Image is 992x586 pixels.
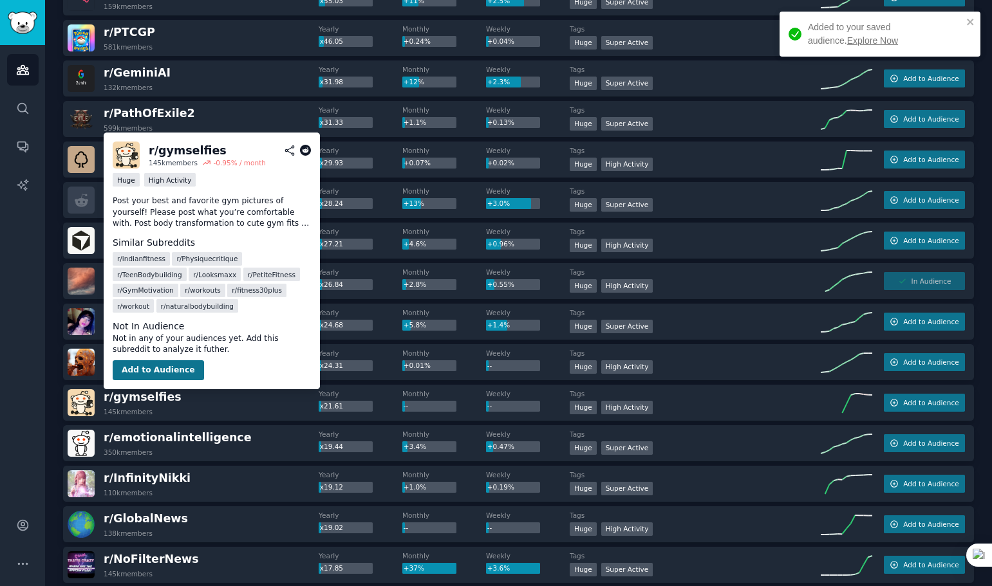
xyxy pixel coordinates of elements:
img: WhatShouldIDo [68,308,95,335]
div: Super Active [601,36,653,50]
div: 159k members [104,2,153,11]
div: Super Active [601,117,653,131]
div: -0.95 % / month [213,158,265,167]
span: +0.01% [404,362,431,369]
span: +0.19% [487,483,514,491]
dt: Yearly [319,268,402,277]
dt: Monthly [402,65,486,74]
span: -- [487,402,492,410]
span: r/ gymselfies [104,390,182,403]
span: Add to Audience [903,155,959,164]
span: x24.31 [320,362,343,369]
dt: Tags [570,268,821,277]
span: r/ PetiteFitness [248,270,295,279]
span: x46.05 [320,37,343,45]
img: NoFilterNews [68,551,95,578]
span: +0.55% [487,280,514,288]
dt: Weekly [486,389,570,398]
span: r/ Physiquecritique [176,254,238,263]
dt: Yearly [319,308,402,317]
span: r/ GeminiAI [104,66,171,79]
div: Huge [570,36,597,50]
div: Super Active [601,482,653,495]
span: x19.02 [320,524,343,531]
dt: Monthly [402,511,486,520]
div: 145k members [104,569,153,578]
dt: Weekly [486,349,570,358]
div: Huge [570,117,597,131]
div: Huge [570,320,597,333]
span: Add to Audience [903,479,959,488]
dt: Yearly [319,65,402,74]
span: +0.47% [487,443,514,450]
button: Add to Audience [884,151,965,169]
div: Super Active [601,563,653,576]
div: High Activity [601,158,653,171]
dt: Weekly [486,268,570,277]
div: 110k members [104,488,153,497]
div: High Activity [601,522,653,536]
dt: Weekly [486,146,570,155]
img: InfinityNikki [68,470,95,497]
button: Add to Audience [884,434,965,452]
span: r/ fitness30plus [232,286,282,295]
span: +12% [404,78,424,86]
dt: Tags [570,551,821,560]
dt: Weekly [486,227,570,236]
dt: Monthly [402,146,486,155]
div: High Activity [601,360,653,374]
div: Huge [113,173,140,187]
div: 599k members [104,124,153,133]
div: r/ gymselfies [149,143,227,159]
button: Add to Audience [884,191,965,209]
dt: Tags [570,308,821,317]
dt: Yearly [319,227,402,236]
span: Add to Audience [903,114,959,124]
dt: Yearly [319,349,402,358]
button: Add to Audience [884,69,965,87]
dt: Weekly [486,551,570,560]
dt: Yearly [319,105,402,114]
img: GlobalNews [68,511,95,538]
div: High Activity [601,239,653,252]
span: Add to Audience [903,317,959,326]
span: r/ GymMotivation [117,286,174,295]
dt: Monthly [402,551,486,560]
div: Huge [570,563,597,576]
div: Huge [570,522,597,536]
div: Super Active [601,198,653,212]
span: +1.0% [404,483,426,491]
div: Huge [570,239,597,252]
span: +0.07% [404,159,431,167]
dt: Tags [570,227,821,236]
img: emotionalintelligence [68,430,95,457]
span: x17.85 [320,564,343,572]
span: +3.4% [404,443,426,450]
dt: Yearly [319,24,402,33]
span: +37% [404,564,424,572]
div: Super Active [601,77,653,90]
span: +4.6% [404,240,426,248]
dt: Yearly [319,511,402,520]
span: x19.44 [320,443,343,450]
dt: Tags [570,24,821,33]
span: -- [404,524,409,531]
span: +0.04% [487,37,514,45]
dt: Not In Audience [113,320,311,333]
div: High Activity [601,279,653,293]
span: x31.98 [320,78,343,86]
div: Huge [570,360,597,374]
span: r/ workout [117,302,149,311]
a: Explore Now [847,35,898,46]
button: Add to Audience [884,394,965,412]
span: +0.02% [487,159,514,167]
button: Add to Audience [884,232,965,250]
span: x31.33 [320,118,343,126]
dt: Monthly [402,227,486,236]
span: Add to Audience [903,560,959,569]
div: Huge [570,401,597,414]
dt: Tags [570,105,821,114]
span: -- [404,402,409,410]
p: Post your best and favorite gym pictures of yourself! Please post what you’re comfortable with. P... [113,196,311,230]
dt: Tags [570,470,821,479]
